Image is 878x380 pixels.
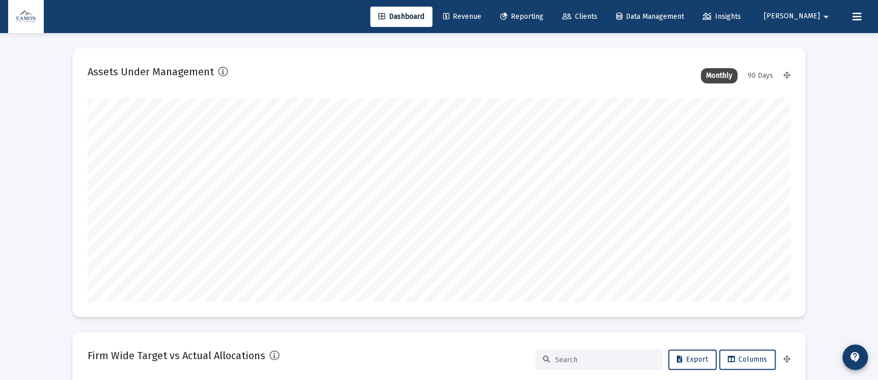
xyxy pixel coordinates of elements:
a: Revenue [435,7,489,27]
button: Columns [719,349,776,370]
a: Data Management [608,7,692,27]
img: Dashboard [16,7,36,27]
span: Insights [703,12,741,21]
span: Data Management [616,12,684,21]
a: Insights [695,7,749,27]
a: Clients [554,7,606,27]
span: Clients [562,12,597,21]
h2: Firm Wide Target vs Actual Allocations [88,347,265,364]
button: [PERSON_NAME] [752,6,844,26]
input: Search [555,356,655,364]
span: Columns [728,355,767,364]
span: Revenue [443,12,481,21]
span: Dashboard [378,12,424,21]
div: 90 Days [743,68,778,83]
a: Dashboard [370,7,432,27]
mat-icon: arrow_drop_down [820,7,832,27]
span: Reporting [500,12,543,21]
span: Export [677,355,708,364]
span: [PERSON_NAME] [764,12,820,21]
div: Monthly [701,68,737,83]
a: Reporting [492,7,552,27]
button: Export [668,349,717,370]
h2: Assets Under Management [88,64,214,80]
mat-icon: contact_support [849,351,861,363]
